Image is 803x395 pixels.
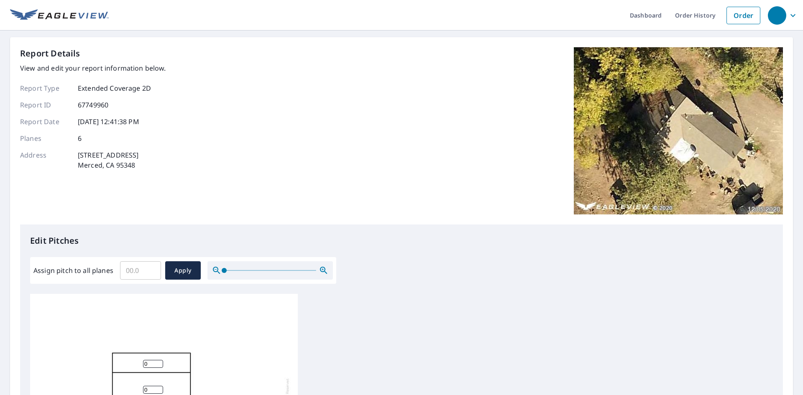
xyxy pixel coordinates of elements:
[20,83,70,93] p: Report Type
[20,150,70,170] p: Address
[20,100,70,110] p: Report ID
[10,9,109,22] img: EV Logo
[165,261,201,280] button: Apply
[78,117,139,127] p: [DATE] 12:41:38 PM
[726,7,760,24] a: Order
[30,234,773,247] p: Edit Pitches
[20,117,70,127] p: Report Date
[120,259,161,282] input: 00.0
[33,265,113,275] label: Assign pitch to all planes
[172,265,194,276] span: Apply
[78,100,108,110] p: 67749960
[20,47,80,60] p: Report Details
[78,150,138,170] p: [STREET_ADDRESS] Merced, CA 95348
[20,63,166,73] p: View and edit your report information below.
[78,133,82,143] p: 6
[78,83,151,93] p: Extended Coverage 2D
[20,133,70,143] p: Planes
[574,47,783,214] img: Top image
